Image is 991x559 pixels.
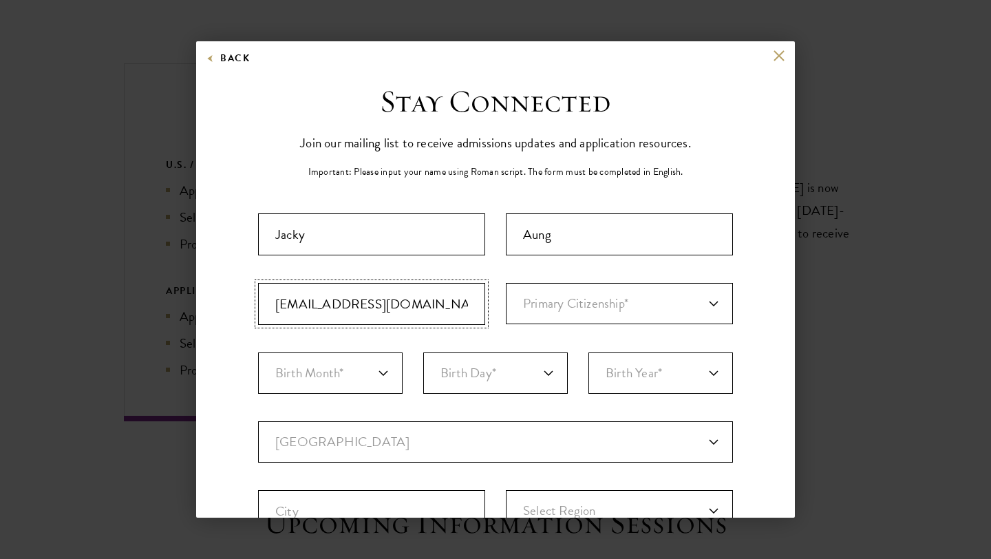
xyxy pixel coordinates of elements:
[423,352,568,394] select: Day
[300,131,691,154] p: Join our mailing list to receive admissions updates and application resources.
[258,213,485,255] input: First Name*
[308,165,683,179] p: Important: Please input your name using Roman script. The form must be completed in English.
[206,50,250,67] button: Back
[258,283,485,325] input: Email Address*
[506,213,733,255] div: Last Name (Family Name)*
[380,83,611,121] h3: Stay Connected
[258,352,403,394] select: Month
[506,213,733,255] input: Last Name*
[258,352,733,421] div: Birthdate*
[588,352,733,394] select: Year
[506,283,733,325] div: Primary Citizenship*
[258,490,485,532] input: City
